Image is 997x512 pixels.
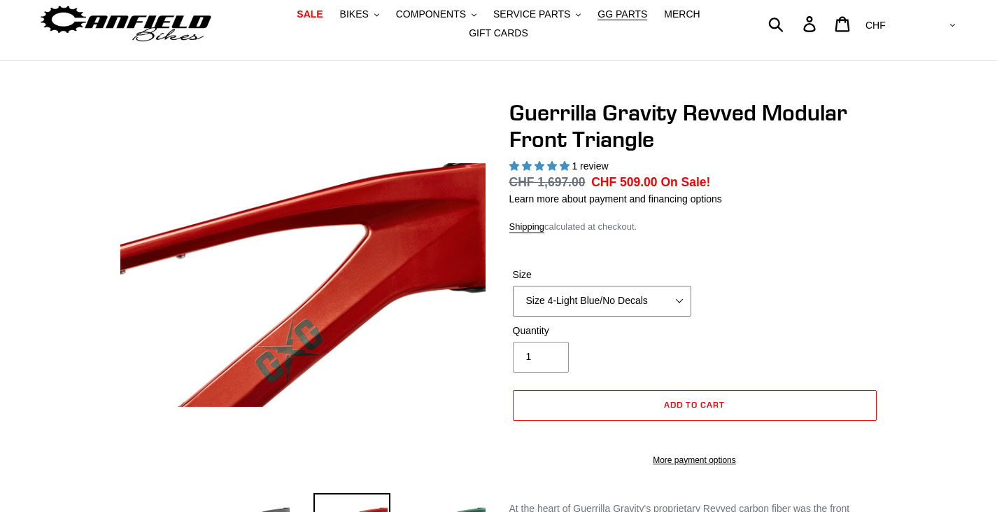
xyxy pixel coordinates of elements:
label: Size [513,268,691,282]
span: COMPONENTS [396,8,466,20]
a: SALE [290,5,330,24]
a: GG PARTS [591,5,654,24]
span: 5.00 stars [509,160,572,172]
a: Learn more about payment and financing options [509,193,722,205]
span: 1 review [572,160,608,172]
span: SALE [297,8,323,20]
a: Shipping [509,221,545,233]
button: Add to cart [513,390,877,421]
span: On Sale! [660,173,710,191]
label: Quantity [513,324,691,338]
span: SERVICE PARTS [493,8,570,20]
button: BIKES [333,5,386,24]
button: COMPONENTS [389,5,483,24]
span: GG PARTS [598,8,647,20]
span: BIKES [340,8,369,20]
img: Canfield Bikes [38,2,213,46]
span: MERCH [664,8,700,20]
s: CHF 1,697.00 [509,175,586,189]
h1: Guerrilla Gravity Revved Modular Front Triangle [509,99,880,153]
a: More payment options [513,454,877,466]
a: GIFT CARDS [462,24,535,43]
button: SERVICE PARTS [486,5,588,24]
div: calculated at checkout. [509,220,880,234]
input: Search [776,8,812,39]
a: MERCH [657,5,707,24]
span: Add to cart [664,399,725,410]
span: GIFT CARDS [469,27,528,39]
span: CHF 509.00 [591,175,657,189]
